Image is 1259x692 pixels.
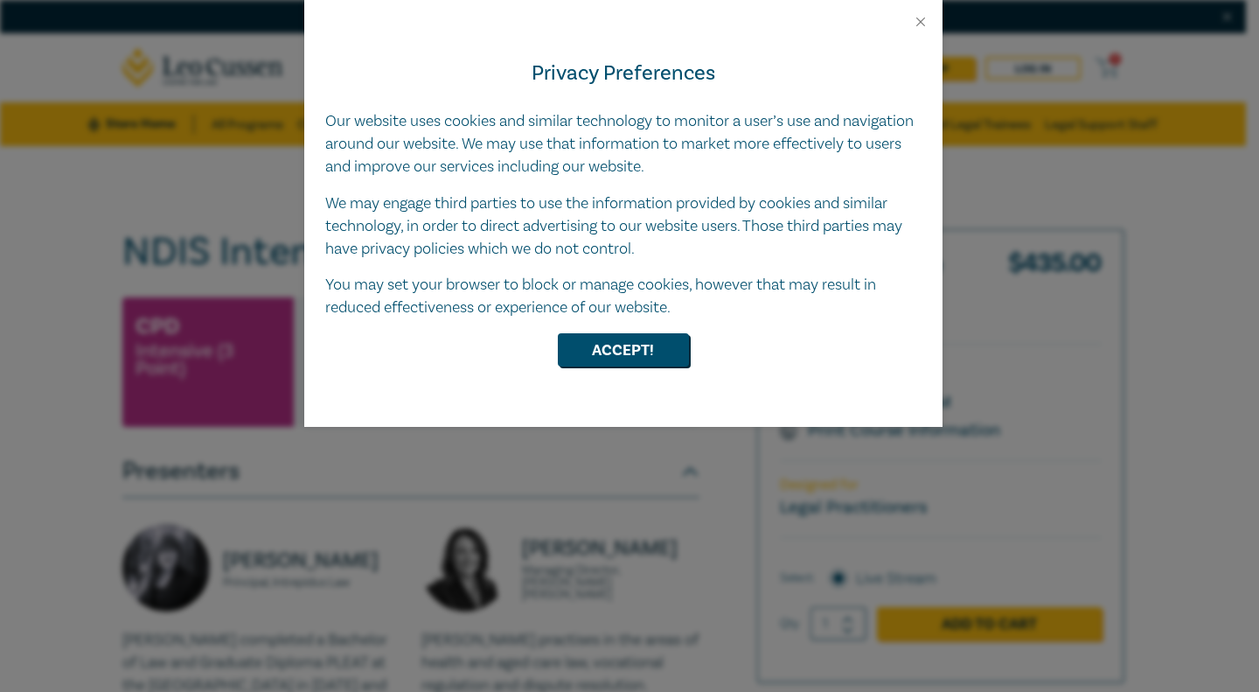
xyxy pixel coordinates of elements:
p: We may engage third parties to use the information provided by cookies and similar technology, in... [325,192,922,261]
h4: Privacy Preferences [325,58,922,89]
button: Accept! [558,333,689,367]
p: Our website uses cookies and similar technology to monitor a user’s use and navigation around our... [325,110,922,178]
button: Close [913,14,929,30]
p: You may set your browser to block or manage cookies, however that may result in reduced effective... [325,274,922,319]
